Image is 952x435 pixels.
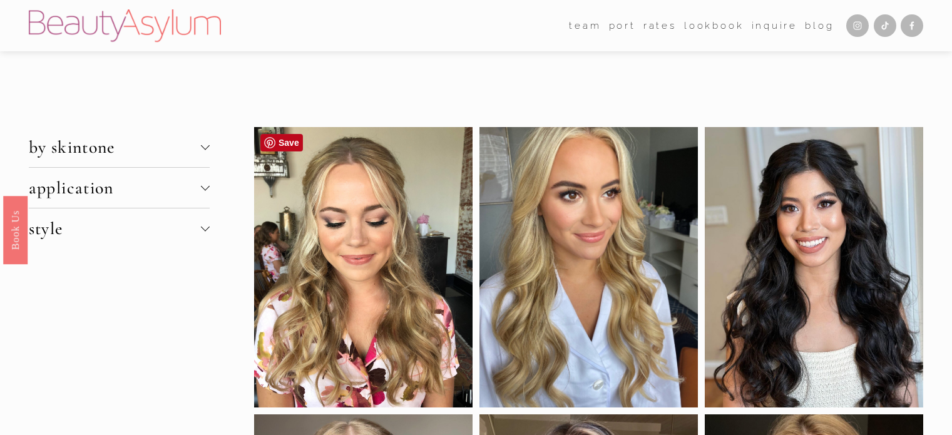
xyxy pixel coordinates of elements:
a: Lookbook [684,16,744,35]
img: Beauty Asylum | Bridal Hair &amp; Makeup Charlotte &amp; Atlanta [29,9,221,42]
a: Pin it! [260,134,303,151]
a: Rates [643,16,677,35]
button: by skintone [29,127,210,167]
a: TikTok [874,14,896,37]
span: style [29,218,201,239]
button: style [29,208,210,248]
a: port [609,16,636,35]
a: Book Us [3,195,28,264]
button: application [29,168,210,208]
a: folder dropdown [569,16,601,35]
span: application [29,177,201,198]
a: Facebook [901,14,923,37]
a: Inquire [752,16,798,35]
span: team [569,18,601,34]
a: Instagram [846,14,869,37]
a: Blog [805,16,834,35]
span: by skintone [29,136,201,158]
